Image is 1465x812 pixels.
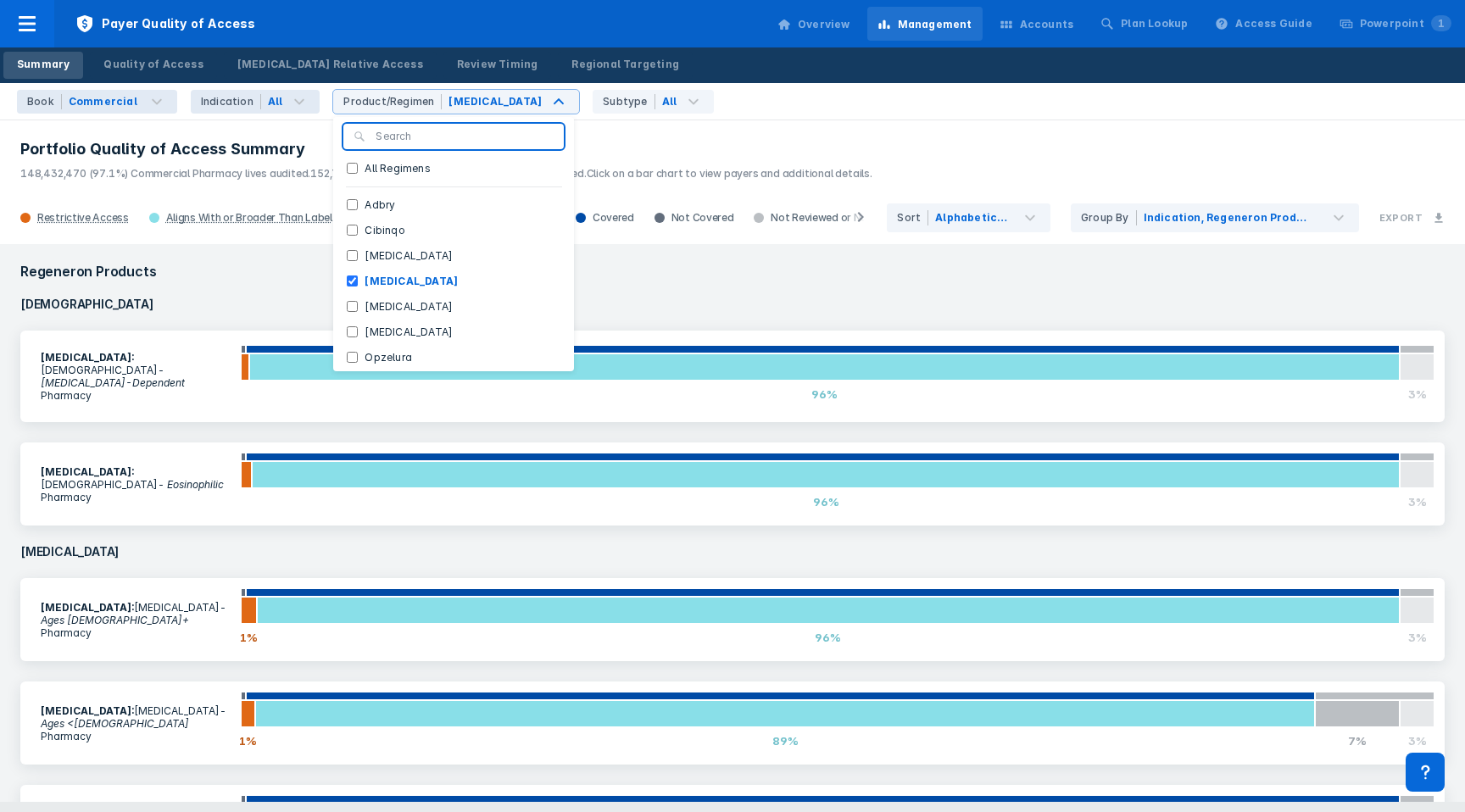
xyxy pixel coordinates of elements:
[333,345,574,370] button: Opzelura
[1369,202,1455,234] button: Export
[1431,15,1451,31] span: 1
[1400,488,1434,515] div: 3%
[255,727,1315,754] div: 89%
[41,364,185,389] i: - [MEDICAL_DATA]-Dependent
[41,389,231,402] p: Pharmacy
[10,288,1455,320] h4: [DEMOGRAPHIC_DATA]
[558,52,693,79] a: Regional Targeting
[565,211,644,225] div: Covered
[41,351,134,364] b: [MEDICAL_DATA] :
[376,129,554,144] input: Search
[20,139,1445,159] h3: Portfolio Quality of Access Summary
[935,210,1011,225] div: Alphabetically (A -> Z)
[1406,753,1445,792] div: Contact Support
[41,626,231,639] p: Pharmacy
[10,254,1455,288] h3: Regeneron Products
[644,211,744,225] div: Not Covered
[252,488,1400,515] div: 96%
[358,223,411,238] label: Cibinqo
[358,274,465,289] label: [MEDICAL_DATA]
[798,17,850,32] div: Overview
[457,57,538,72] div: Review Timing
[10,536,1455,568] h4: [MEDICAL_DATA]
[201,94,261,109] div: Indication
[1121,16,1188,31] div: Plan Lookup
[69,94,137,109] div: Commercial
[358,197,402,213] label: Adbry
[41,601,134,614] b: [MEDICAL_DATA] :
[333,320,574,345] button: [MEDICAL_DATA]
[571,57,679,72] div: Regional Targeting
[744,211,933,225] div: Not Reviewed or Not Assessed
[1235,16,1312,31] div: Access Guide
[989,7,1084,41] a: Accounts
[27,94,62,109] div: Book
[333,269,574,294] button: [MEDICAL_DATA]
[358,299,460,314] label: [MEDICAL_DATA]
[31,694,241,753] section: [MEDICAL_DATA]
[1081,210,1137,225] div: Group By
[1379,212,1423,224] h3: Export
[37,211,129,225] div: Restrictive Access
[249,381,1400,408] div: 96%
[20,578,1445,661] a: [MEDICAL_DATA]:[MEDICAL_DATA]- Ages [DEMOGRAPHIC_DATA]+Pharmacy1%96%3%
[358,248,460,264] label: [MEDICAL_DATA]
[1400,381,1434,408] div: 3%
[90,52,216,79] a: Quality of Access
[103,57,203,72] div: Quality of Access
[31,341,241,412] section: [DEMOGRAPHIC_DATA]
[333,370,574,396] button: [MEDICAL_DATA]
[898,17,972,32] div: Management
[867,7,983,41] a: Management
[41,730,231,742] p: Pharmacy
[333,218,574,243] button: Cibinqo
[333,294,574,320] button: [MEDICAL_DATA]
[41,465,134,478] b: [MEDICAL_DATA] :
[1400,727,1434,754] div: 3%
[333,156,574,181] button: All Regimens
[166,211,332,225] div: Aligns With or Broader Than Label
[20,442,1445,526] a: [MEDICAL_DATA]:[DEMOGRAPHIC_DATA]- EosinophilicPharmacy96%3%
[343,94,442,109] div: Product/Regimen
[31,455,241,514] section: [DEMOGRAPHIC_DATA]
[443,52,552,79] a: Review Timing
[587,167,872,180] span: Click on a bar chart to view payers and additional details.
[31,591,241,649] section: [MEDICAL_DATA]
[1400,624,1434,651] div: 3%
[358,325,460,340] label: [MEDICAL_DATA]
[333,243,574,269] button: [MEDICAL_DATA]
[20,331,1445,422] a: [MEDICAL_DATA]:[DEMOGRAPHIC_DATA]- [MEDICAL_DATA]-DependentPharmacy96%3%
[1360,16,1451,31] div: Powerpoint
[241,727,255,754] div: 1%
[897,210,928,225] div: Sort
[448,94,542,109] div: [MEDICAL_DATA]
[3,52,83,79] a: Summary
[333,192,574,218] button: Adbry
[358,350,419,365] label: Opzelura
[41,704,226,730] i: - Ages <[DEMOGRAPHIC_DATA]
[158,478,224,491] i: - Eosinophilic
[268,94,283,109] div: All
[241,624,256,651] div: 1%
[41,601,226,626] i: - Ages [DEMOGRAPHIC_DATA]+
[1144,210,1308,225] div: Indication, Regeneron Products
[224,52,437,79] a: [MEDICAL_DATA] Relative Access
[1315,727,1400,754] div: 7%
[41,491,231,503] p: Pharmacy
[257,624,1401,651] div: 96%
[41,704,134,717] b: [MEDICAL_DATA] :
[310,167,586,180] span: 152,753,798 (97.6%) Commercial Medical lives audited.
[662,94,677,109] div: All
[20,167,310,180] span: 148,432,470 (97.1%) Commercial Pharmacy lives audited.
[237,57,423,72] div: [MEDICAL_DATA] Relative Access
[20,681,1445,765] a: [MEDICAL_DATA]:[MEDICAL_DATA]- Ages <[DEMOGRAPHIC_DATA]Pharmacy1%89%7%3%
[767,7,861,41] a: Overview
[1020,17,1074,32] div: Accounts
[358,161,437,176] label: All Regimens
[17,57,70,72] div: Summary
[603,94,655,109] div: Subtype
